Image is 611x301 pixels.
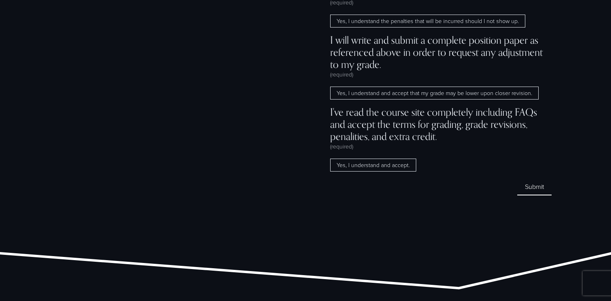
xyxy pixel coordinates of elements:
[330,142,353,150] span: (required)
[330,15,525,28] span: Yes, I understand the penalties that will be incurred should I not show up.
[330,70,353,78] span: (required)
[330,87,539,100] span: Yes, I understand and accept that my grade may be lower upon closer revision.
[517,178,552,195] button: Submit
[330,159,416,172] span: Yes, I understand and accept.
[330,106,552,142] span: I've read the course site completely including FAQs and accept the terms for grading, grade revis...
[330,34,552,70] span: I will write and submit a complete position paper as referenced above in order to request any adj...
